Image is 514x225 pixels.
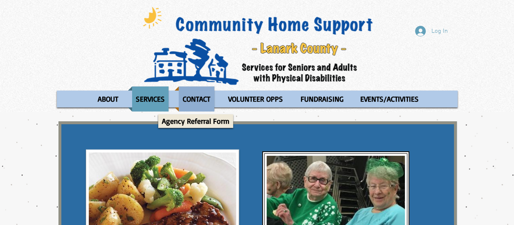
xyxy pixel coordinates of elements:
button: Log In [409,23,453,39]
p: ABOUT [94,86,122,111]
a: VOLUNTEER OPPS [220,86,291,111]
p: FUNDRAISING [297,86,347,111]
a: ABOUT [90,86,126,111]
a: FUNDRAISING [293,86,350,111]
a: SERVICES [128,86,173,111]
a: CONTACT [175,86,218,111]
p: CONTACT [179,86,214,111]
p: SERVICES [132,86,168,111]
a: EVENTS/ACTIVITIES [352,86,426,111]
p: EVENTS/ACTIVITIES [357,86,422,111]
nav: Site [57,86,458,111]
p: VOLUNTEER OPPS [224,86,287,111]
span: Log In [429,27,451,36]
a: Agency Referral Form [158,114,233,128]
